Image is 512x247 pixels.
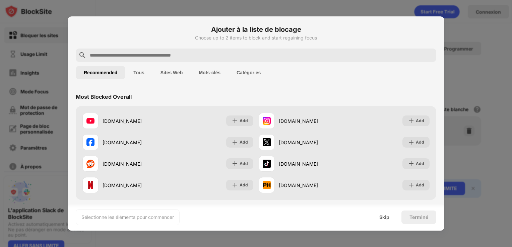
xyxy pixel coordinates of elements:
[263,160,271,168] img: favicons
[279,139,344,146] div: [DOMAIN_NAME]
[416,160,424,167] div: Add
[76,93,132,100] div: Most Blocked Overall
[279,182,344,189] div: [DOMAIN_NAME]
[379,215,389,220] div: Skip
[263,117,271,125] img: favicons
[229,66,269,79] button: Catégories
[76,24,436,34] h6: Ajouter à la liste de blocage
[240,117,248,124] div: Add
[86,160,94,168] img: favicons
[103,117,168,125] div: [DOMAIN_NAME]
[279,160,344,167] div: [DOMAIN_NAME]
[86,138,94,146] img: favicons
[86,117,94,125] img: favicons
[76,66,125,79] button: Recommended
[103,182,168,189] div: [DOMAIN_NAME]
[86,181,94,189] img: favicons
[240,160,248,167] div: Add
[240,182,248,188] div: Add
[191,66,229,79] button: Mots-clés
[103,139,168,146] div: [DOMAIN_NAME]
[103,160,168,167] div: [DOMAIN_NAME]
[263,138,271,146] img: favicons
[125,66,152,79] button: Tous
[416,182,424,188] div: Add
[416,139,424,146] div: Add
[263,181,271,189] img: favicons
[76,35,436,40] div: Choose up to 2 items to block and start regaining focus
[374,7,505,127] iframe: Sign in with Google Dialog
[240,139,248,146] div: Add
[279,117,344,125] div: [DOMAIN_NAME]
[78,51,86,59] img: search.svg
[409,215,428,220] div: Terminé
[81,214,174,221] div: Sélectionne les éléments pour commencer
[152,66,191,79] button: Sites Web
